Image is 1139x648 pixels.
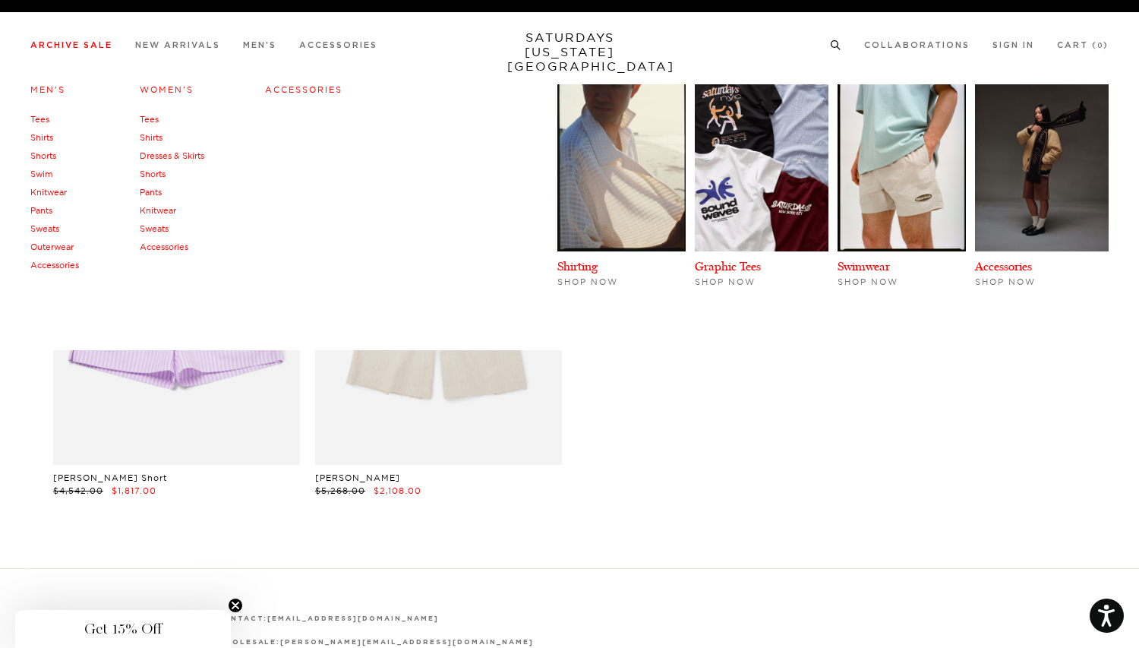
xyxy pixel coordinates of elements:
[1097,43,1103,49] small: 0
[507,30,633,74] a: SATURDAYS[US_STATE][GEOGRAPHIC_DATA]
[30,150,56,161] a: Shorts
[30,260,79,270] a: Accessories
[30,205,52,216] a: Pants
[216,615,268,622] strong: contact:
[53,485,103,496] span: $4,542.00
[140,205,176,216] a: Knitwear
[243,41,276,49] a: Men's
[30,187,67,198] a: Knitwear
[30,132,53,143] a: Shirts
[140,223,169,234] a: Sweats
[53,473,167,483] a: [PERSON_NAME] Short
[30,223,59,234] a: Sweats
[140,242,188,252] a: Accessories
[299,41,377,49] a: Accessories
[30,242,74,252] a: Outerwear
[280,637,533,646] a: [PERSON_NAME][EMAIL_ADDRESS][DOMAIN_NAME]
[838,259,890,273] a: Swimwear
[140,187,162,198] a: Pants
[140,169,166,179] a: Shorts
[30,84,65,95] a: Men's
[267,615,438,622] strong: [EMAIL_ADDRESS][DOMAIN_NAME]
[112,485,156,496] span: $1,817.00
[30,114,49,125] a: Tees
[135,41,220,49] a: New Arrivals
[216,639,281,646] strong: wholesale:
[30,41,112,49] a: Archive Sale
[15,610,231,648] div: Get 15% OffClose teaser
[140,114,159,125] a: Tees
[975,259,1032,273] a: Accessories
[30,169,52,179] a: Swim
[228,598,243,613] button: Close teaser
[84,620,162,638] span: Get 15% Off
[864,41,970,49] a: Collaborations
[140,84,194,95] a: Women's
[315,485,365,496] span: $5,268.00
[557,259,598,273] a: Shirting
[1057,41,1109,49] a: Cart (0)
[315,473,400,483] a: [PERSON_NAME]
[280,639,533,646] strong: [PERSON_NAME][EMAIL_ADDRESS][DOMAIN_NAME]
[374,485,421,496] span: $2,108.00
[265,84,342,95] a: Accessories
[140,132,162,143] a: Shirts
[695,259,761,273] a: Graphic Tees
[992,41,1034,49] a: Sign In
[267,614,438,622] a: [EMAIL_ADDRESS][DOMAIN_NAME]
[140,150,204,161] a: Dresses & Skirts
